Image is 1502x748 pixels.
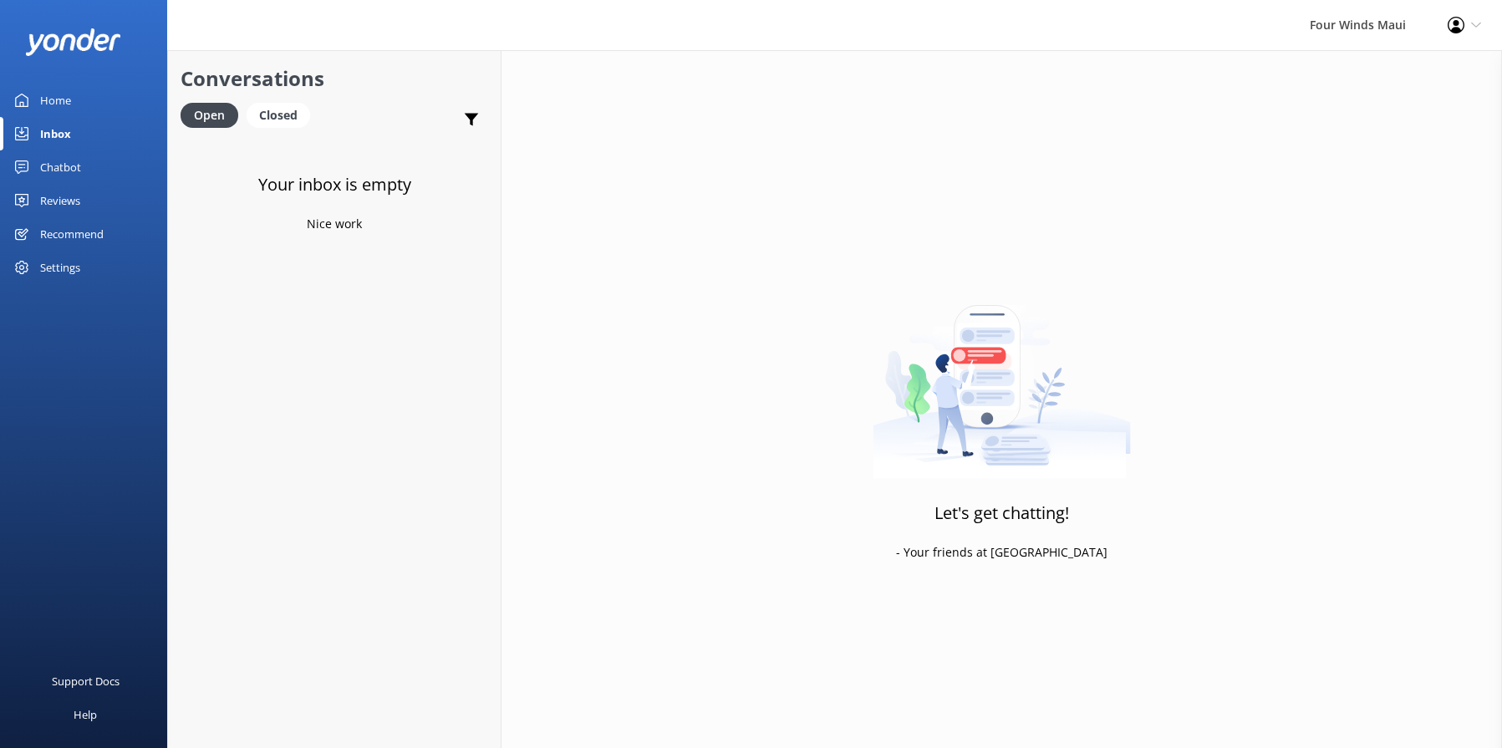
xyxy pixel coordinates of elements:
div: Support Docs [52,664,120,698]
a: Closed [247,105,318,124]
p: - Your friends at [GEOGRAPHIC_DATA] [896,543,1107,562]
div: Help [74,698,97,731]
div: Settings [40,251,80,284]
div: Inbox [40,117,71,150]
h2: Conversations [181,63,488,94]
div: Closed [247,103,310,128]
img: artwork of a man stealing a conversation from at giant smartphone [873,270,1131,479]
h3: Let's get chatting! [934,500,1069,527]
p: Nice work [307,215,362,233]
h3: Your inbox is empty [258,171,411,198]
div: Open [181,103,238,128]
a: Open [181,105,247,124]
div: Recommend [40,217,104,251]
div: Chatbot [40,150,81,184]
img: yonder-white-logo.png [25,28,121,56]
div: Home [40,84,71,117]
div: Reviews [40,184,80,217]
